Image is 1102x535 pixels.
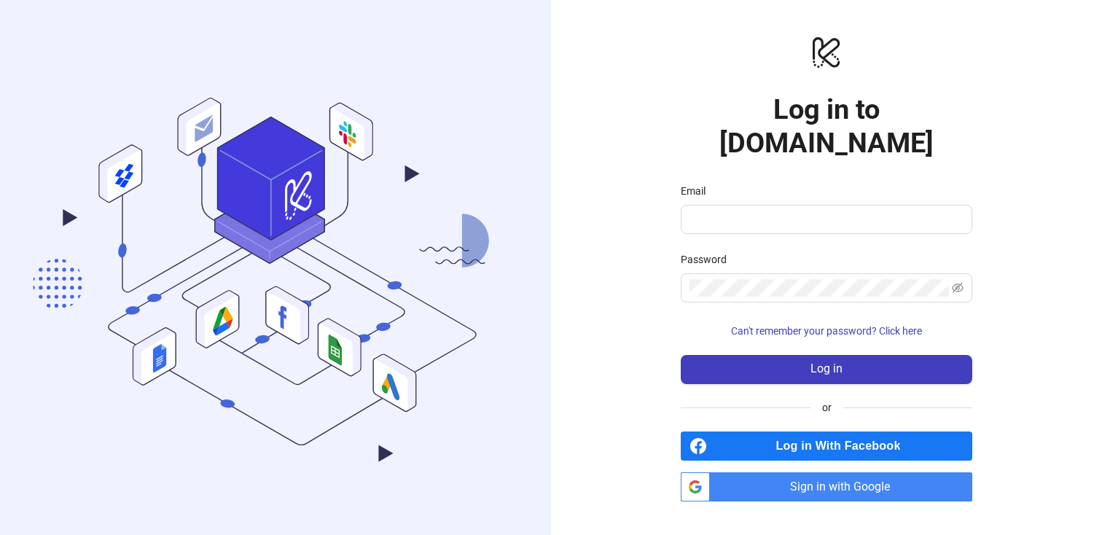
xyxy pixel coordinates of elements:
[810,362,843,375] span: Log in
[810,399,843,415] span: or
[731,325,922,337] span: Can't remember your password? Click here
[681,320,972,343] button: Can't remember your password? Click here
[681,93,972,160] h1: Log in to [DOMAIN_NAME]
[681,431,972,461] a: Log in With Facebook
[681,325,972,337] a: Can't remember your password? Click here
[681,251,736,267] label: Password
[681,183,715,199] label: Email
[681,472,972,501] a: Sign in with Google
[952,282,964,294] span: eye-invisible
[689,279,949,297] input: Password
[713,431,972,461] span: Log in With Facebook
[689,211,961,228] input: Email
[716,472,972,501] span: Sign in with Google
[681,355,972,384] button: Log in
